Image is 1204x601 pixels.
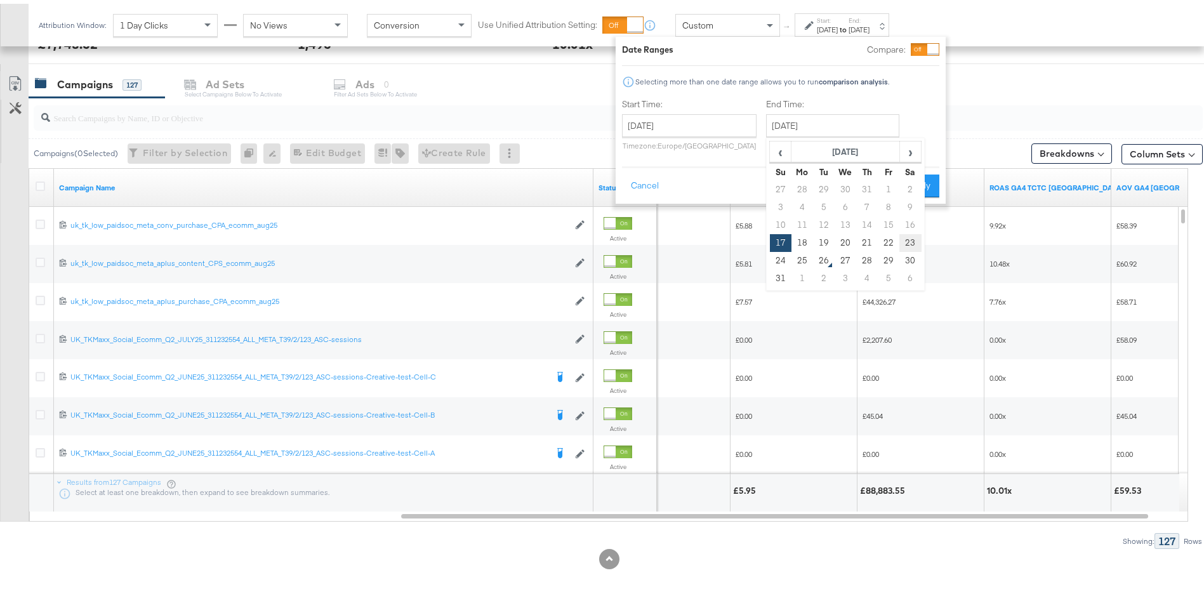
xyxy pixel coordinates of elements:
[70,444,546,454] div: UK_TKMaxx_Social_Ecomm_Q2_JUNE25_311232554_ALL_META_T39/2/123_ASC-sessions-Creative-test-Cell-A
[736,369,752,379] span: £0.00
[770,159,791,177] th: Su
[878,266,899,284] td: 5
[50,96,1095,121] input: Search Campaigns by Name, ID or Objective
[856,213,878,230] td: 14
[878,213,899,230] td: 15
[849,21,870,31] div: [DATE]
[813,213,835,230] td: 12
[736,255,752,265] span: £5.81
[899,195,921,213] td: 9
[878,248,899,266] td: 29
[70,293,569,303] a: uk_tk_low_paidsoc_meta_aplus_purchase_CPA_ecomm_aug25
[838,21,849,30] strong: to
[835,230,856,248] td: 20
[766,95,904,107] label: End Time:
[1116,369,1133,379] span: £0.00
[989,179,1123,189] a: ROAS for weekly reporting using GA4 data and TCTC
[604,268,632,277] label: Active
[835,213,856,230] td: 13
[791,138,900,159] th: [DATE]
[733,481,760,493] div: £5.95
[878,177,899,195] td: 1
[791,159,813,177] th: Mo
[867,40,906,52] label: Compare:
[770,230,791,248] td: 17
[70,331,569,341] a: UK_TKMaxx_Social_Ecomm_Q2_JULY25_311232554_ALL_META_T39/2/123_ASC-sessions
[863,331,892,341] span: £2,207.60
[860,481,909,493] div: £88,883.55
[791,266,813,284] td: 1
[736,331,752,341] span: £0.00
[604,230,632,239] label: Active
[835,248,856,266] td: 27
[70,216,569,227] a: uk_tk_low_paidsoc_meta_conv_purchase_CPA_ecomm_aug25
[863,446,879,455] span: £0.00
[781,22,793,26] span: ↑
[622,95,757,107] label: Start Time:
[622,171,668,194] button: Cancel
[863,369,879,379] span: £0.00
[817,21,838,31] div: [DATE]
[791,230,813,248] td: 18
[813,230,835,248] td: 19
[989,407,1006,417] span: 0.00x
[899,248,921,266] td: 30
[989,369,1006,379] span: 0.00x
[856,159,878,177] th: Th
[635,74,890,83] div: Selecting more than one date range allows you to run .
[849,13,870,21] label: End:
[856,195,878,213] td: 7
[622,137,757,147] p: Timezone: Europe/[GEOGRAPHIC_DATA]
[34,144,118,155] div: Campaigns ( 0 Selected)
[736,293,752,303] span: £7.57
[770,248,791,266] td: 24
[241,140,263,160] div: 0
[856,177,878,195] td: 31
[989,446,1006,455] span: 0.00x
[1116,293,1137,303] span: £58.71
[791,213,813,230] td: 11
[835,195,856,213] td: 6
[856,266,878,284] td: 4
[1116,407,1137,417] span: £45.04
[604,345,632,353] label: Active
[856,248,878,266] td: 28
[835,159,856,177] th: We
[736,407,752,417] span: £0.00
[899,266,921,284] td: 6
[250,16,288,27] span: No Views
[1116,217,1137,227] span: £58.39
[863,407,883,417] span: £45.04
[70,254,569,265] div: uk_tk_low_paidsoc_meta_aplus_content_CPS_ecomm_aug25
[1114,481,1145,493] div: £59.53
[878,159,899,177] th: Fr
[819,73,888,83] strong: comparison analysis
[1031,140,1112,160] button: Breakdowns
[599,179,652,189] a: Shows the current state of your Ad Campaign.
[817,13,838,21] label: Start:
[791,177,813,195] td: 28
[989,255,1010,265] span: 10.48x
[987,481,1015,493] div: 10.01x
[604,383,632,391] label: Active
[70,444,546,457] a: UK_TKMaxx_Social_Ecomm_Q2_JUNE25_311232554_ALL_META_T39/2/123_ASC-sessions-Creative-test-Cell-A
[604,421,632,429] label: Active
[604,307,632,315] label: Active
[1116,255,1137,265] span: £60.92
[70,406,546,416] div: UK_TKMaxx_Social_Ecomm_Q2_JUNE25_311232554_ALL_META_T39/2/123_ASC-sessions-Creative-test-Cell-B
[478,15,597,27] label: Use Unified Attribution Setting:
[791,195,813,213] td: 4
[120,16,168,27] span: 1 Day Clicks
[1116,331,1137,341] span: £58.09
[1122,533,1154,542] div: Showing:
[863,293,896,303] span: £44,326.27
[770,213,791,230] td: 10
[770,177,791,195] td: 27
[813,248,835,266] td: 26
[70,368,546,378] div: UK_TKMaxx_Social_Ecomm_Q2_JUNE25_311232554_ALL_META_T39/2/123_ASC-sessions-Creative-test-Cell-C
[901,138,920,157] span: ›
[770,266,791,284] td: 31
[736,446,752,455] span: £0.00
[791,248,813,266] td: 25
